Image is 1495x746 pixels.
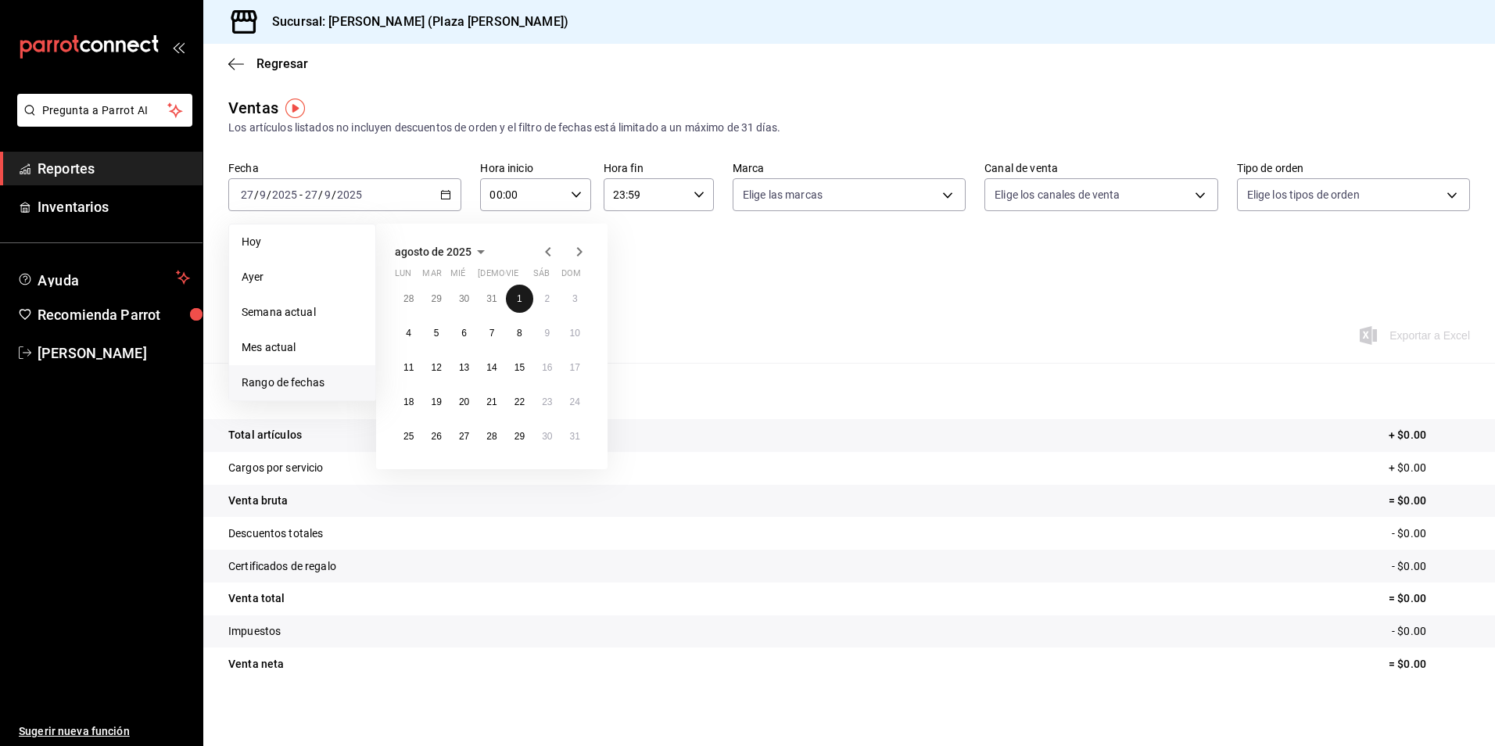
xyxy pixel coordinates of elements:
p: = $0.00 [1389,590,1470,607]
div: Los artículos listados no incluyen descuentos de orden y el filtro de fechas está limitado a un m... [228,120,1470,136]
abbr: 8 de agosto de 2025 [517,328,522,339]
button: 30 de julio de 2025 [450,285,478,313]
label: Hora inicio [480,163,590,174]
abbr: 9 de agosto de 2025 [544,328,550,339]
button: 21 de agosto de 2025 [478,388,505,416]
button: 14 de agosto de 2025 [478,353,505,382]
abbr: 27 de agosto de 2025 [459,431,469,442]
abbr: jueves [478,268,570,285]
a: Pregunta a Parrot AI [11,113,192,130]
abbr: martes [422,268,441,285]
abbr: 25 de agosto de 2025 [403,431,414,442]
abbr: 29 de julio de 2025 [431,293,441,304]
abbr: 4 de agosto de 2025 [406,328,411,339]
span: Mes actual [242,339,363,356]
abbr: 30 de julio de 2025 [459,293,469,304]
label: Canal de venta [984,163,1217,174]
p: = $0.00 [1389,493,1470,509]
span: / [267,188,271,201]
abbr: 14 de agosto de 2025 [486,362,497,373]
abbr: 23 de agosto de 2025 [542,396,552,407]
label: Marca [733,163,966,174]
span: Elige los tipos de orden [1247,187,1360,203]
p: - $0.00 [1392,558,1470,575]
button: 28 de julio de 2025 [395,285,422,313]
button: 15 de agosto de 2025 [506,353,533,382]
button: 31 de julio de 2025 [478,285,505,313]
p: + $0.00 [1389,427,1470,443]
abbr: domingo [561,268,581,285]
abbr: sábado [533,268,550,285]
button: 22 de agosto de 2025 [506,388,533,416]
abbr: miércoles [450,268,465,285]
button: 29 de agosto de 2025 [506,422,533,450]
abbr: 3 de agosto de 2025 [572,293,578,304]
label: Hora fin [604,163,714,174]
abbr: 29 de agosto de 2025 [514,431,525,442]
span: Semana actual [242,304,363,321]
abbr: 20 de agosto de 2025 [459,396,469,407]
p: Resumen [228,382,1470,400]
button: 17 de agosto de 2025 [561,353,589,382]
p: Venta bruta [228,493,288,509]
span: Recomienda Parrot [38,304,190,325]
span: / [254,188,259,201]
abbr: viernes [506,268,518,285]
p: Cargos por servicio [228,460,324,476]
button: agosto de 2025 [395,242,490,261]
span: Regresar [256,56,308,71]
button: 18 de agosto de 2025 [395,388,422,416]
abbr: 21 de agosto de 2025 [486,396,497,407]
p: Impuestos [228,623,281,640]
abbr: 5 de agosto de 2025 [434,328,439,339]
span: - [299,188,303,201]
button: 29 de julio de 2025 [422,285,450,313]
input: ---- [271,188,298,201]
abbr: 19 de agosto de 2025 [431,396,441,407]
div: Ventas [228,96,278,120]
abbr: 7 de agosto de 2025 [489,328,495,339]
p: Venta total [228,590,285,607]
button: 5 de agosto de 2025 [422,319,450,347]
p: - $0.00 [1392,525,1470,542]
input: -- [240,188,254,201]
input: -- [259,188,267,201]
button: 8 de agosto de 2025 [506,319,533,347]
span: [PERSON_NAME] [38,343,190,364]
button: 23 de agosto de 2025 [533,388,561,416]
button: 12 de agosto de 2025 [422,353,450,382]
button: 3 de agosto de 2025 [561,285,589,313]
span: Rango de fechas [242,375,363,391]
button: 31 de agosto de 2025 [561,422,589,450]
h3: Sucursal: [PERSON_NAME] (Plaza [PERSON_NAME]) [260,13,568,31]
button: 30 de agosto de 2025 [533,422,561,450]
p: Venta neta [228,656,284,672]
button: 4 de agosto de 2025 [395,319,422,347]
button: 20 de agosto de 2025 [450,388,478,416]
p: + $0.00 [1389,460,1470,476]
button: 9 de agosto de 2025 [533,319,561,347]
button: 26 de agosto de 2025 [422,422,450,450]
button: 19 de agosto de 2025 [422,388,450,416]
button: 11 de agosto de 2025 [395,353,422,382]
span: / [318,188,323,201]
button: 24 de agosto de 2025 [561,388,589,416]
button: open_drawer_menu [172,41,185,53]
label: Fecha [228,163,461,174]
abbr: 31 de julio de 2025 [486,293,497,304]
span: agosto de 2025 [395,246,471,258]
button: 6 de agosto de 2025 [450,319,478,347]
abbr: 15 de agosto de 2025 [514,362,525,373]
button: 2 de agosto de 2025 [533,285,561,313]
abbr: 13 de agosto de 2025 [459,362,469,373]
button: 27 de agosto de 2025 [450,422,478,450]
p: - $0.00 [1392,623,1470,640]
abbr: 1 de agosto de 2025 [517,293,522,304]
abbr: 6 de agosto de 2025 [461,328,467,339]
abbr: 31 de agosto de 2025 [570,431,580,442]
img: Tooltip marker [285,99,305,118]
abbr: 12 de agosto de 2025 [431,362,441,373]
button: 28 de agosto de 2025 [478,422,505,450]
span: Pregunta a Parrot AI [42,102,168,119]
